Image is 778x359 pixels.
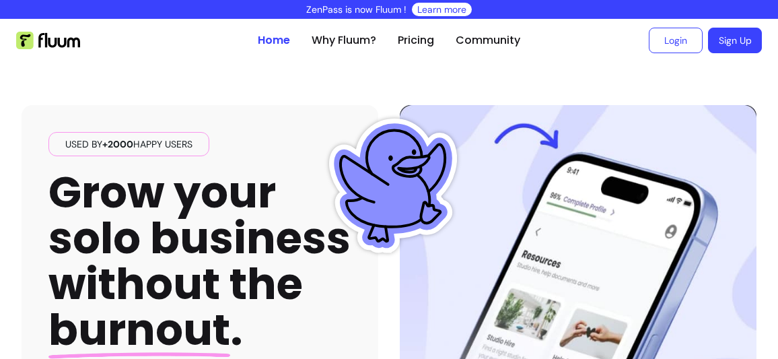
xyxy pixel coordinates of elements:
[456,32,520,48] a: Community
[258,32,290,48] a: Home
[16,32,80,49] img: Fluum Logo
[306,3,406,16] p: ZenPass is now Fluum !
[417,3,466,16] a: Learn more
[326,119,460,253] img: Fluum Duck sticker
[312,32,376,48] a: Why Fluum?
[48,170,351,354] h1: Grow your solo business without the .
[102,138,133,150] span: +2000
[398,32,434,48] a: Pricing
[708,28,762,53] a: Sign Up
[649,28,703,53] a: Login
[60,137,198,151] span: Used by happy users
